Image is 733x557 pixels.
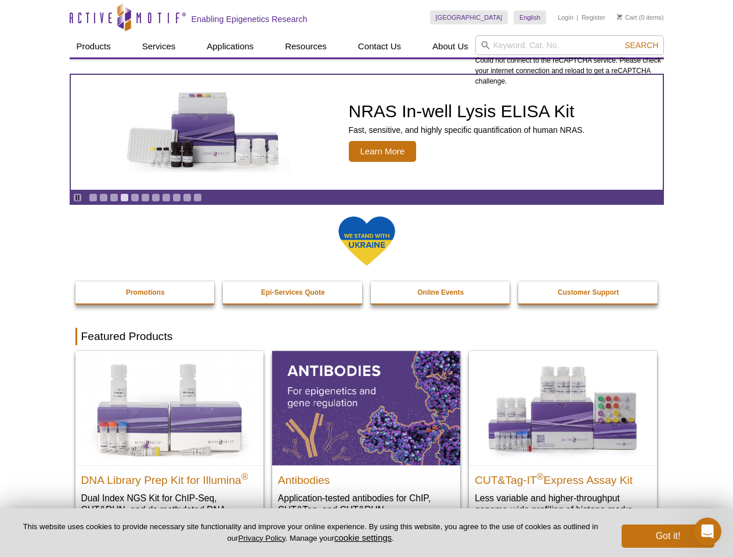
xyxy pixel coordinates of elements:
[622,525,714,548] button: Got it!
[71,75,663,190] article: NRAS In-well Lysis ELISA Kit
[193,193,202,202] a: Go to slide 11
[75,351,263,538] a: DNA Library Prep Kit for Illumina DNA Library Prep Kit for Illumina® Dual Index NGS Kit for ChIP-...
[200,35,261,57] a: Applications
[223,281,363,303] a: Epi-Services Quote
[334,533,392,542] button: cookie settings
[278,35,334,57] a: Resources
[475,35,664,86] div: Could not connect to the reCAPTCHA service. Please check your internet connection and reload to g...
[430,10,508,24] a: [GEOGRAPHIC_DATA]
[81,492,258,527] p: Dual Index NGS Kit for ChIP-Seq, CUT&RUN, and ds methylated DNA assays.
[349,125,585,135] p: Fast, sensitive, and highly specific quantification of human NRAS.
[172,193,181,202] a: Go to slide 9
[192,14,308,24] h2: Enabling Epigenetics Research
[338,215,396,267] img: We Stand With Ukraine
[73,193,82,202] a: Toggle autoplay
[238,534,285,542] a: Privacy Policy
[126,288,165,296] strong: Promotions
[75,281,216,303] a: Promotions
[19,522,602,544] p: This website uses cookies to provide necessary site functionality and improve your online experie...
[469,351,657,527] a: CUT&Tag-IT® Express Assay Kit CUT&Tag-IT®Express Assay Kit Less variable and higher-throughput ge...
[70,35,118,57] a: Products
[141,193,150,202] a: Go to slide 6
[577,10,579,24] li: |
[278,492,454,516] p: Application-tested antibodies for ChIP, CUT&Tag, and CUT&RUN.
[135,35,183,57] a: Services
[81,469,258,486] h2: DNA Library Prep Kit for Illumina
[151,193,160,202] a: Go to slide 7
[475,469,651,486] h2: CUT&Tag-IT Express Assay Kit
[417,288,464,296] strong: Online Events
[349,103,585,120] h2: NRAS In-well Lysis ELISA Kit
[117,92,291,172] img: NRAS In-well Lysis ELISA Kit
[349,141,417,162] span: Learn More
[278,469,454,486] h2: Antibodies
[617,10,664,24] li: (0 items)
[272,351,460,465] img: All Antibodies
[475,35,664,55] input: Keyword, Cat. No.
[183,193,192,202] a: Go to slide 10
[75,351,263,465] img: DNA Library Prep Kit for Illumina
[162,193,171,202] a: Go to slide 8
[425,35,475,57] a: About Us
[537,471,544,481] sup: ®
[518,281,659,303] a: Customer Support
[99,193,108,202] a: Go to slide 2
[110,193,118,202] a: Go to slide 3
[624,41,658,50] span: Search
[131,193,139,202] a: Go to slide 5
[75,328,658,345] h2: Featured Products
[475,492,651,516] p: Less variable and higher-throughput genome-wide profiling of histone marks​.
[469,351,657,465] img: CUT&Tag-IT® Express Assay Kit
[617,13,637,21] a: Cart
[241,471,248,481] sup: ®
[120,193,129,202] a: Go to slide 4
[694,518,721,545] iframe: Intercom live chat
[617,14,622,20] img: Your Cart
[621,40,662,50] button: Search
[71,75,663,190] a: NRAS In-well Lysis ELISA Kit NRAS In-well Lysis ELISA Kit Fast, sensitive, and highly specific qu...
[351,35,408,57] a: Contact Us
[514,10,546,24] a: English
[261,288,325,296] strong: Epi-Services Quote
[582,13,605,21] a: Register
[371,281,511,303] a: Online Events
[558,288,619,296] strong: Customer Support
[89,193,98,202] a: Go to slide 1
[558,13,573,21] a: Login
[272,351,460,527] a: All Antibodies Antibodies Application-tested antibodies for ChIP, CUT&Tag, and CUT&RUN.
